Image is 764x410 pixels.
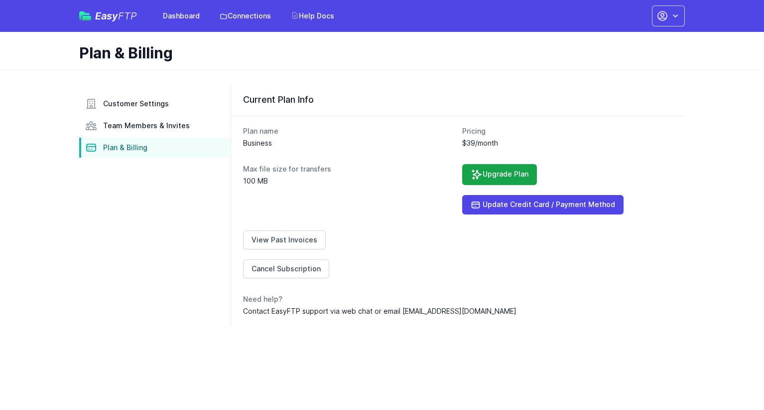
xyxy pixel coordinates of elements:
a: Dashboard [157,7,206,25]
a: EasyFTP [79,11,137,21]
dd: 100 MB [243,176,454,186]
img: easyftp_logo.png [79,11,91,20]
dd: Contact EasyFTP support via web chat or email [EMAIL_ADDRESS][DOMAIN_NAME] [243,306,673,316]
span: Easy [95,11,137,21]
a: Team Members & Invites [79,116,231,136]
a: Connections [214,7,277,25]
a: Upgrade Plan [462,164,537,185]
span: Team Members & Invites [103,121,190,131]
dd: $39/month [462,138,673,148]
dt: Plan name [243,126,454,136]
dt: Need help? [243,294,673,304]
a: Plan & Billing [79,138,231,158]
span: Plan & Billing [103,143,147,153]
dt: Pricing [462,126,673,136]
a: Update Credit Card / Payment Method [462,195,624,214]
a: Cancel Subscription [243,259,329,278]
span: Customer Settings [103,99,169,109]
a: Customer Settings [79,94,231,114]
dd: Business [243,138,454,148]
dt: Max file size for transfers [243,164,454,174]
a: View Past Invoices [243,230,326,249]
a: Help Docs [285,7,340,25]
span: FTP [118,10,137,22]
h3: Current Plan Info [243,94,673,106]
h1: Plan & Billing [79,44,677,62]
